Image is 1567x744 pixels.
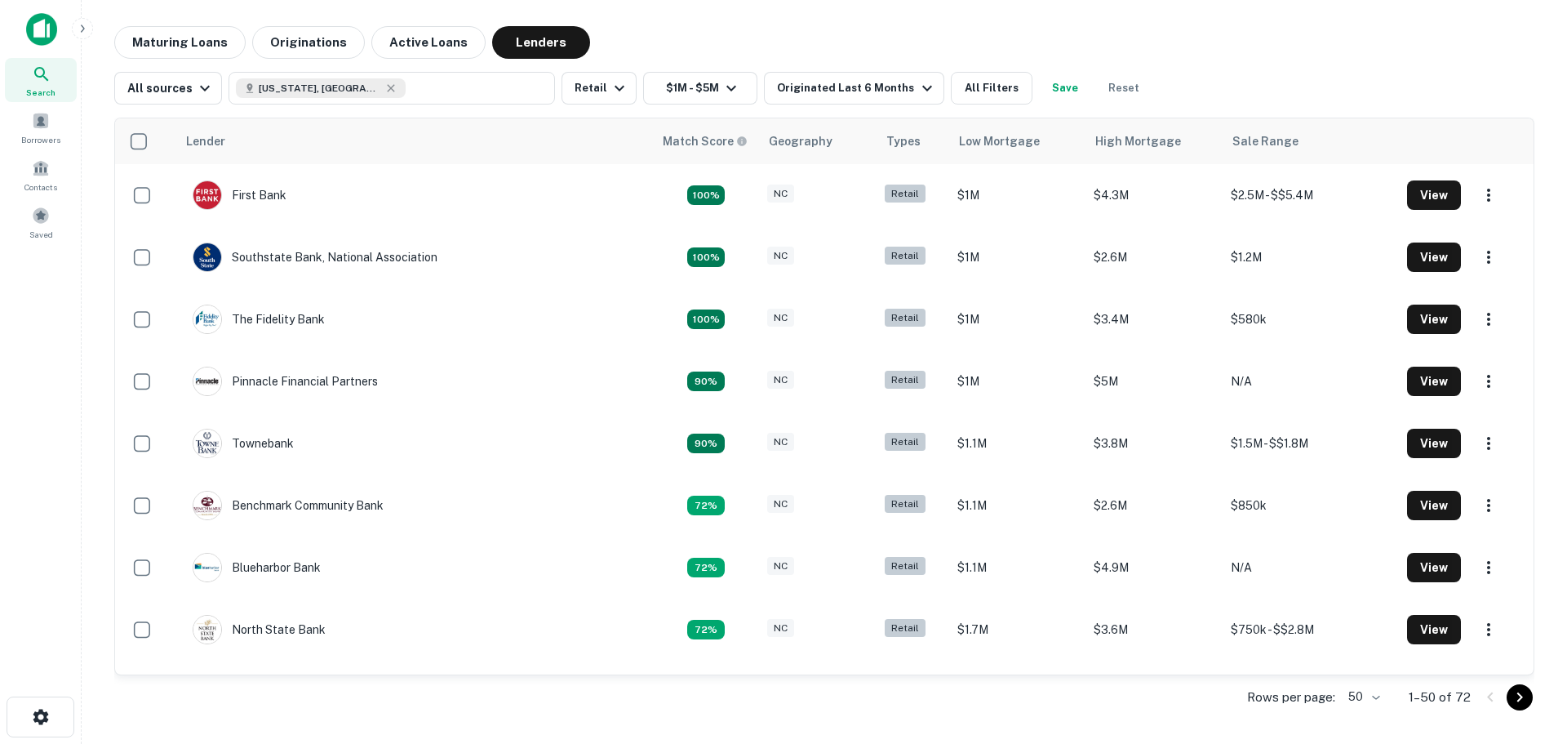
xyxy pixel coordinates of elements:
[1407,491,1461,520] button: View
[1407,243,1461,272] button: View
[687,310,725,329] div: Capitalize uses an advanced AI algorithm to match your search with the best lender. The match sco...
[1039,72,1091,105] button: Save your search to get updates of matches that match your search criteria.
[1407,553,1461,582] button: View
[1409,688,1471,707] p: 1–50 of 72
[949,164,1086,226] td: $1M
[186,131,225,151] div: Lender
[5,153,77,197] a: Contacts
[959,131,1040,151] div: Low Mortgage
[5,58,77,102] div: Search
[1232,131,1298,151] div: Sale Range
[687,372,725,391] div: Capitalize uses an advanced AI algorithm to match your search with the best lender. The match sco...
[1223,350,1399,412] td: N/A
[193,615,326,644] div: North State Bank
[885,619,926,638] div: Retail
[764,72,943,105] button: Originated Last 6 Months
[885,495,926,514] div: Retail
[176,118,654,164] th: Lender
[1223,226,1399,288] td: $1.2M
[951,72,1032,105] button: All Filters
[193,367,378,396] div: Pinnacle Financial Partners
[1223,537,1399,599] td: N/A
[885,309,926,327] div: Retail
[949,599,1086,661] td: $1.7M
[1485,613,1567,692] iframe: Chat Widget
[371,26,486,59] button: Active Loans
[949,661,1086,723] td: $1M
[1085,118,1223,164] th: High Mortgage
[193,180,286,210] div: First Bank
[949,288,1086,350] td: $1M
[24,180,57,194] span: Contacts
[193,554,221,581] img: picture
[767,619,794,638] div: NC
[1407,429,1461,458] button: View
[1223,288,1399,350] td: $580k
[193,305,221,333] img: picture
[193,492,221,519] img: picture
[193,553,321,582] div: Blueharbor Bank
[949,474,1086,537] td: $1.1M
[885,557,926,576] div: Retail
[759,118,877,164] th: Geography
[193,181,221,209] img: picture
[562,72,637,105] button: Retail
[885,371,926,390] div: Retail
[663,132,748,150] div: Capitalize uses an advanced AI algorithm to match your search with the best lender. The match sco...
[687,185,725,205] div: Capitalize uses an advanced AI algorithm to match your search with the best lender. The match sco...
[877,118,949,164] th: Types
[643,72,757,105] button: $1M - $5M
[767,495,794,514] div: NC
[127,78,215,98] div: All sources
[114,26,246,59] button: Maturing Loans
[949,118,1086,164] th: Low Mortgage
[1223,118,1399,164] th: Sale Range
[885,247,926,265] div: Retail
[687,496,725,515] div: Capitalize uses an advanced AI algorithm to match your search with the best lender. The match sco...
[687,558,725,577] div: Capitalize uses an advanced AI algorithm to match your search with the best lender. The match sco...
[229,72,555,105] button: [US_STATE], [GEOGRAPHIC_DATA]
[193,616,221,644] img: picture
[1247,688,1335,707] p: Rows per page:
[114,72,222,105] button: All sources
[767,247,794,265] div: NC
[767,185,794,203] div: NC
[1407,367,1461,396] button: View
[687,247,725,267] div: Capitalize uses an advanced AI algorithm to match your search with the best lender. The match sco...
[885,433,926,452] div: Retail
[886,131,921,151] div: Types
[1223,164,1399,226] td: $2.5M - $$5.4M
[767,557,794,576] div: NC
[687,434,725,453] div: Capitalize uses an advanced AI algorithm to match your search with the best lender. The match sco...
[663,132,744,150] h6: Match Score
[1085,350,1223,412] td: $5M
[949,412,1086,474] td: $1.1M
[193,429,294,458] div: Townebank
[1085,412,1223,474] td: $3.8M
[769,131,832,151] div: Geography
[193,368,221,395] img: picture
[687,620,725,639] div: Capitalize uses an advanced AI algorithm to match your search with the best lender. The match sco...
[492,26,590,59] button: Lenders
[1507,684,1533,711] button: Go to next page
[26,13,57,46] img: capitalize-icon.png
[949,350,1086,412] td: $1M
[1407,615,1461,644] button: View
[1098,72,1150,105] button: Reset
[1085,537,1223,599] td: $4.9M
[193,430,221,457] img: picture
[1407,180,1461,210] button: View
[5,105,77,149] a: Borrowers
[949,226,1086,288] td: $1M
[1223,474,1399,537] td: $850k
[193,243,437,272] div: Southstate Bank, National Association
[885,185,926,203] div: Retail
[21,133,60,146] span: Borrowers
[193,243,221,271] img: picture
[5,200,77,244] a: Saved
[26,86,55,99] span: Search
